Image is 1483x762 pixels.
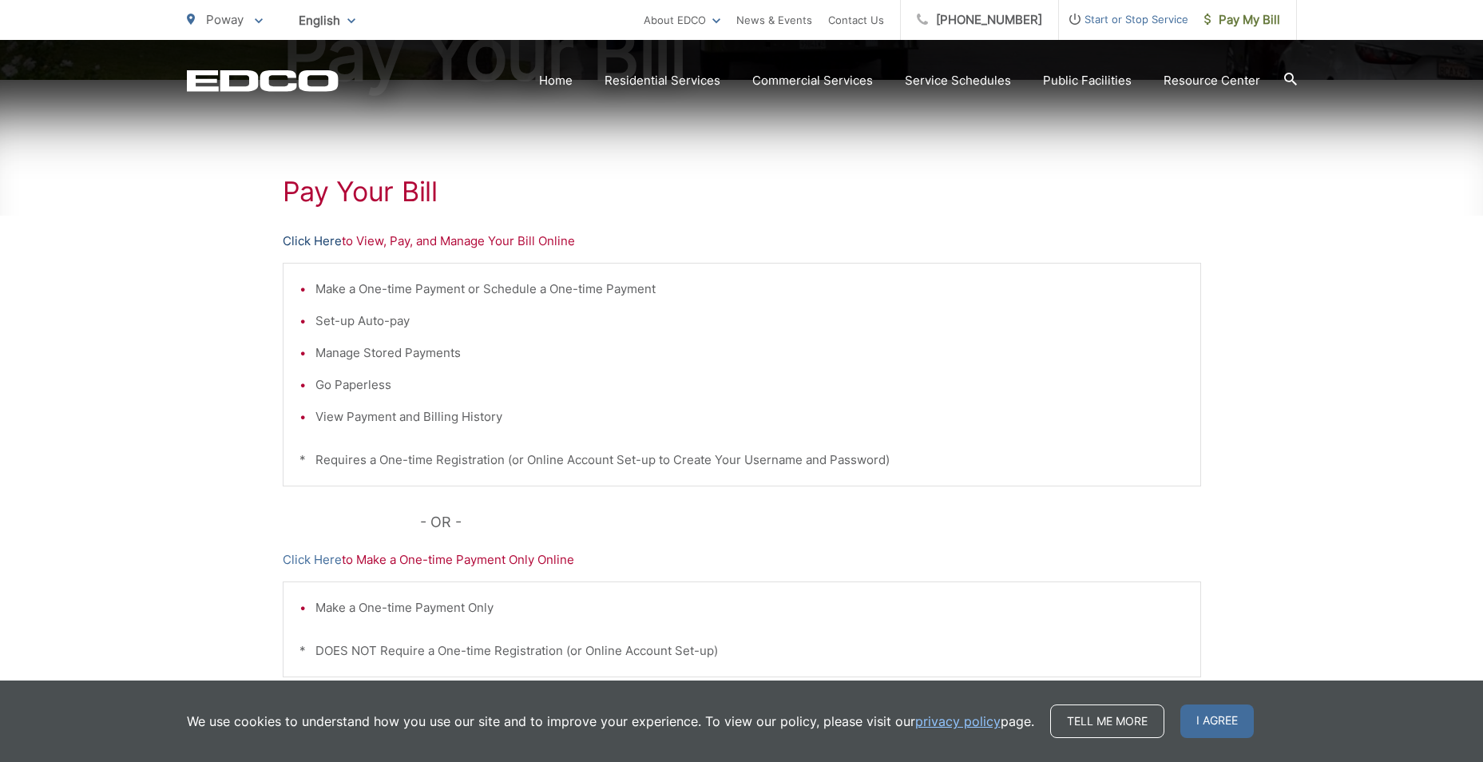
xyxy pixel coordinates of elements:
p: We use cookies to understand how you use our site and to improve your experience. To view our pol... [187,712,1034,731]
li: Go Paperless [315,375,1184,395]
li: Manage Stored Payments [315,343,1184,363]
a: EDCD logo. Return to the homepage. [187,69,339,92]
li: Make a One-time Payment or Schedule a One-time Payment [315,280,1184,299]
a: Resource Center [1164,71,1260,90]
a: Public Facilities [1043,71,1132,90]
a: About EDCO [644,10,720,30]
p: * Requires a One-time Registration (or Online Account Set-up to Create Your Username and Password) [299,450,1184,470]
span: Poway [206,12,244,27]
a: Click Here [283,232,342,251]
a: privacy policy [915,712,1001,731]
span: English [287,6,367,34]
p: to Make a One-time Payment Only Online [283,550,1201,570]
a: Commercial Services [752,71,873,90]
li: Make a One-time Payment Only [315,598,1184,617]
h1: Pay Your Bill [283,176,1201,208]
p: * DOES NOT Require a One-time Registration (or Online Account Set-up) [299,641,1184,661]
a: Home [539,71,573,90]
a: Tell me more [1050,704,1164,738]
span: Pay My Bill [1204,10,1280,30]
span: I agree [1180,704,1254,738]
li: View Payment and Billing History [315,407,1184,427]
a: Residential Services [605,71,720,90]
a: News & Events [736,10,812,30]
p: to View, Pay, and Manage Your Bill Online [283,232,1201,251]
a: Click Here [283,550,342,570]
p: - OR - [420,510,1201,534]
a: Service Schedules [905,71,1011,90]
li: Set-up Auto-pay [315,312,1184,331]
a: Contact Us [828,10,884,30]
